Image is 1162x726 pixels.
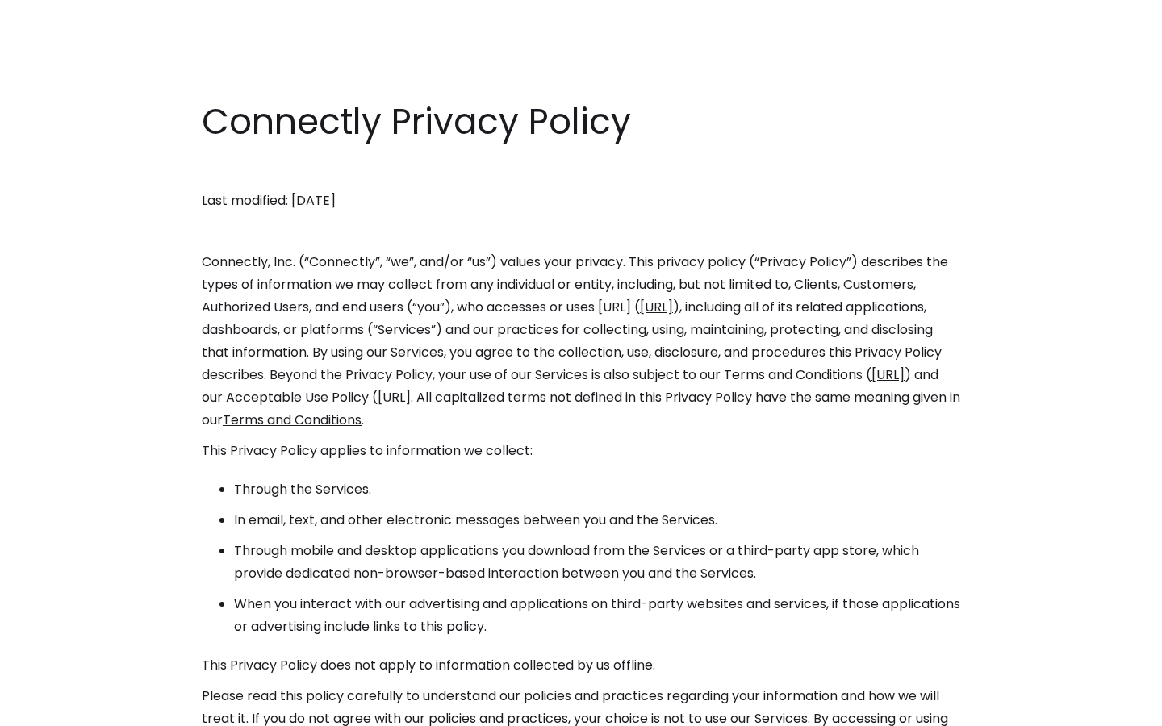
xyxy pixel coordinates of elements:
[202,97,960,147] h1: Connectly Privacy Policy
[32,698,97,720] ul: Language list
[202,654,960,677] p: This Privacy Policy does not apply to information collected by us offline.
[202,220,960,243] p: ‍
[640,298,673,316] a: [URL]
[202,190,960,212] p: Last modified: [DATE]
[16,696,97,720] aside: Language selected: English
[871,365,905,384] a: [URL]
[234,509,960,532] li: In email, text, and other electronic messages between you and the Services.
[223,411,362,429] a: Terms and Conditions
[234,540,960,585] li: Through mobile and desktop applications you download from the Services or a third-party app store...
[202,159,960,181] p: ‍
[234,478,960,501] li: Through the Services.
[202,251,960,432] p: Connectly, Inc. (“Connectly”, “we”, and/or “us”) values your privacy. This privacy policy (“Priva...
[202,440,960,462] p: This Privacy Policy applies to information we collect:
[234,593,960,638] li: When you interact with our advertising and applications on third-party websites and services, if ...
